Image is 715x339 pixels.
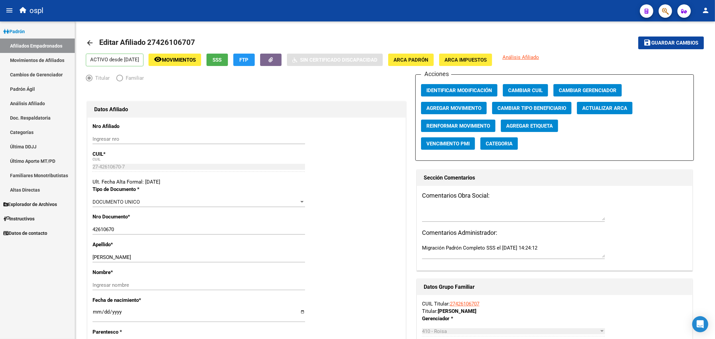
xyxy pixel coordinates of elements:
h3: Acciones [421,69,451,79]
h1: Datos Grupo Familiar [424,282,685,292]
div: CUIL Titular: Titular: [422,300,687,315]
span: Categoria [486,141,513,147]
span: Análisis Afiliado [502,54,539,60]
span: DOCUMENTO UNICO [93,199,140,205]
button: Identificar Modificación [421,84,497,96]
button: Guardar cambios [638,37,704,49]
span: ARCA Padrón [394,57,428,63]
button: Cambiar Tipo Beneficiario [492,102,572,114]
button: ARCA Impuestos [439,54,492,66]
button: Cambiar CUIL [503,84,548,96]
span: Cambiar CUIL [508,87,543,93]
button: Agregar Movimiento [421,102,487,114]
mat-icon: arrow_back [86,39,94,47]
p: Nombre [93,269,185,276]
button: Movimientos [148,54,201,66]
p: Nro Documento [93,213,185,220]
p: Apellido [93,241,185,248]
p: CUIL [93,150,185,158]
span: Cambiar Gerenciador [559,87,616,93]
h1: Sección Comentarios [424,173,685,183]
span: ARCA Impuestos [444,57,487,63]
span: Guardar cambios [652,40,699,46]
span: Datos de contacto [3,229,47,237]
p: ACTIVO desde [DATE] [86,54,143,66]
span: Titular [93,74,110,82]
button: FTP [233,54,255,66]
div: Ult. Fecha Alta Formal: [DATE] [93,178,401,186]
mat-icon: person [702,6,710,14]
span: Actualizar ARCA [582,105,627,111]
span: Agregar Movimiento [426,105,481,111]
p: Tipo de Documento * [93,186,185,193]
button: Reinformar Movimiento [421,120,495,132]
span: Padrón [3,28,25,35]
h1: Datos Afiliado [94,104,399,115]
p: Fecha de nacimiento [93,296,185,304]
p: Gerenciador * [422,315,501,322]
span: Familiar [123,74,144,82]
span: Sin Certificado Discapacidad [300,57,377,63]
span: Cambiar Tipo Beneficiario [497,105,566,111]
span: Editar Afiliado 27426106707 [99,38,195,47]
button: ARCA Padrón [388,54,434,66]
span: 410 - Roisa [422,328,447,334]
span: Agregar Etiqueta [506,123,553,129]
span: Explorador de Archivos [3,201,57,208]
mat-icon: menu [5,6,13,14]
span: SSS [213,57,222,63]
p: Parentesco * [93,328,185,336]
p: Nro Afiliado [93,123,185,130]
button: Agregar Etiqueta [501,120,558,132]
strong: [PERSON_NAME] [438,308,476,314]
button: Actualizar ARCA [577,102,633,114]
span: ospl [29,3,43,18]
button: Categoria [480,137,518,150]
button: SSS [206,54,228,66]
button: Sin Certificado Discapacidad [287,54,383,66]
span: Identificar Modificación [426,87,492,93]
h3: Comentarios Administrador: [422,228,687,238]
span: Instructivos [3,215,35,222]
span: FTP [240,57,249,63]
span: Vencimiento PMI [426,141,470,147]
span: Reinformar Movimiento [426,123,490,129]
a: 27426106707 [450,301,479,307]
mat-icon: save [644,39,652,47]
mat-icon: remove_red_eye [154,55,162,63]
mat-radio-group: Elija una opción [86,76,151,82]
span: Movimientos [162,57,196,63]
h3: Comentarios Obra Social: [422,191,687,200]
div: Open Intercom Messenger [692,316,708,332]
button: Vencimiento PMI [421,137,475,150]
button: Cambiar Gerenciador [553,84,622,96]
